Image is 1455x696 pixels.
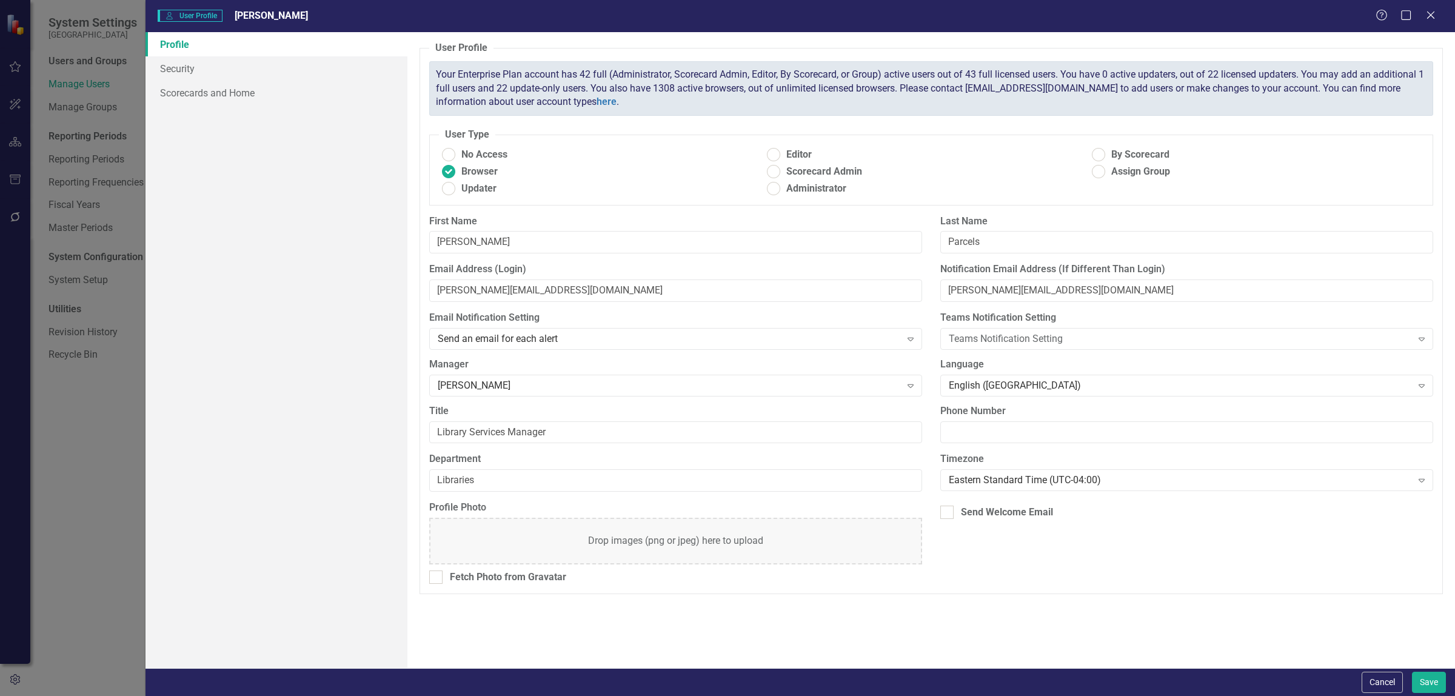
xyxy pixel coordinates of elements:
div: Send an email for each alert [438,332,901,346]
a: Scorecards and Home [145,81,407,105]
div: Teams Notification Setting [949,332,1412,346]
label: Email Notification Setting [429,311,922,325]
span: Browser [461,165,498,179]
span: Scorecard Admin [786,165,862,179]
label: Email Address (Login) [429,263,922,276]
label: Language [940,358,1433,372]
label: Last Name [940,215,1433,229]
div: English ([GEOGRAPHIC_DATA]) [949,378,1412,392]
label: Manager [429,358,922,372]
label: Teams Notification Setting [940,311,1433,325]
legend: User Profile [429,41,493,55]
label: Profile Photo [429,501,922,515]
span: [PERSON_NAME] [235,10,308,21]
label: Department [429,452,922,466]
label: First Name [429,215,922,229]
div: Fetch Photo from Gravatar [450,571,566,584]
div: Eastern Standard Time (UTC-04:00) [949,473,1412,487]
span: By Scorecard [1111,148,1169,162]
label: Notification Email Address (If Different Than Login) [940,263,1433,276]
label: Phone Number [940,404,1433,418]
div: [PERSON_NAME] [438,378,901,392]
a: Profile [145,32,407,56]
div: Drop images (png or jpeg) here to upload [588,534,763,548]
div: Send Welcome Email [961,506,1053,520]
button: Cancel [1362,672,1403,693]
span: Editor [786,148,812,162]
span: User Profile [158,10,222,22]
legend: User Type [439,128,495,142]
a: Security [145,56,407,81]
label: Timezone [940,452,1433,466]
span: Administrator [786,182,846,196]
button: Save [1412,672,1446,693]
span: Assign Group [1111,165,1170,179]
label: Title [429,404,922,418]
span: Updater [461,182,497,196]
span: No Access [461,148,507,162]
a: here [597,96,617,107]
span: Your Enterprise Plan account has 42 full (Administrator, Scorecard Admin, Editor, By Scorecard, o... [436,69,1424,108]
